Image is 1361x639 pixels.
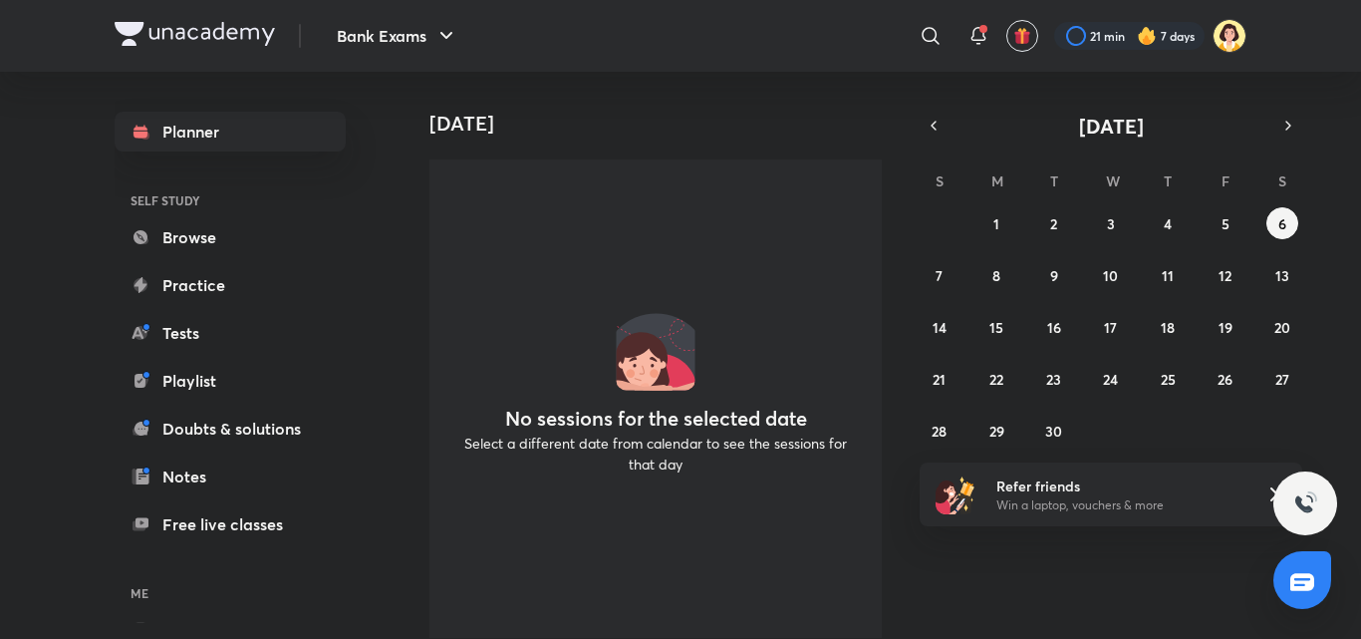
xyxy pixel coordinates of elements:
abbr: Thursday [1164,171,1172,190]
button: September 25, 2025 [1152,363,1184,395]
button: September 24, 2025 [1095,363,1127,395]
abbr: September 10, 2025 [1103,266,1118,285]
h6: SELF STUDY [115,183,346,217]
abbr: Sunday [936,171,944,190]
a: Tests [115,313,346,353]
abbr: September 19, 2025 [1219,318,1232,337]
a: Playlist [115,361,346,401]
button: September 16, 2025 [1038,311,1070,343]
button: September 5, 2025 [1210,207,1241,239]
abbr: September 24, 2025 [1103,370,1118,389]
abbr: September 25, 2025 [1161,370,1176,389]
button: September 6, 2025 [1266,207,1298,239]
a: Company Logo [115,22,275,51]
button: September 1, 2025 [980,207,1012,239]
a: Free live classes [115,504,346,544]
img: ttu [1293,491,1317,515]
button: [DATE] [948,112,1274,140]
abbr: September 9, 2025 [1050,266,1058,285]
button: September 26, 2025 [1210,363,1241,395]
abbr: September 15, 2025 [989,318,1003,337]
button: September 10, 2025 [1095,259,1127,291]
button: September 30, 2025 [1038,415,1070,447]
a: Notes [115,457,346,496]
h4: No sessions for the selected date [505,407,807,431]
img: kk B [1213,19,1246,53]
img: referral [936,475,975,514]
button: September 21, 2025 [924,363,955,395]
abbr: September 26, 2025 [1218,370,1232,389]
abbr: September 3, 2025 [1107,214,1115,233]
abbr: Monday [991,171,1003,190]
button: Bank Exams [325,16,470,56]
abbr: September 13, 2025 [1275,266,1289,285]
abbr: September 5, 2025 [1222,214,1229,233]
abbr: Friday [1222,171,1229,190]
button: September 27, 2025 [1266,363,1298,395]
abbr: Saturday [1278,171,1286,190]
abbr: September 11, 2025 [1162,266,1174,285]
h6: Refer friends [996,476,1241,496]
button: September 3, 2025 [1095,207,1127,239]
abbr: September 16, 2025 [1047,318,1061,337]
button: September 14, 2025 [924,311,955,343]
abbr: September 21, 2025 [933,370,946,389]
abbr: September 30, 2025 [1045,422,1062,441]
h6: ME [115,576,346,610]
abbr: September 2, 2025 [1050,214,1057,233]
button: avatar [1006,20,1038,52]
button: September 15, 2025 [980,311,1012,343]
abbr: September 28, 2025 [932,422,947,441]
button: September 4, 2025 [1152,207,1184,239]
abbr: September 1, 2025 [993,214,999,233]
img: avatar [1013,27,1031,45]
button: September 28, 2025 [924,415,955,447]
abbr: September 22, 2025 [989,370,1003,389]
h4: [DATE] [429,112,898,136]
button: September 29, 2025 [980,415,1012,447]
a: Planner [115,112,346,152]
span: [DATE] [1079,113,1144,140]
abbr: September 20, 2025 [1274,318,1290,337]
button: September 22, 2025 [980,363,1012,395]
a: Doubts & solutions [115,409,346,449]
button: September 9, 2025 [1038,259,1070,291]
button: September 18, 2025 [1152,311,1184,343]
abbr: September 18, 2025 [1161,318,1175,337]
img: Company Logo [115,22,275,46]
abbr: September 12, 2025 [1219,266,1231,285]
p: Select a different date from calendar to see the sessions for that day [453,433,858,475]
abbr: September 7, 2025 [936,266,943,285]
button: September 12, 2025 [1210,259,1241,291]
abbr: September 4, 2025 [1164,214,1172,233]
button: September 11, 2025 [1152,259,1184,291]
button: September 20, 2025 [1266,311,1298,343]
abbr: September 29, 2025 [989,422,1004,441]
abbr: September 17, 2025 [1104,318,1117,337]
img: No events [616,311,695,391]
abbr: Wednesday [1106,171,1120,190]
abbr: September 8, 2025 [992,266,1000,285]
button: September 23, 2025 [1038,363,1070,395]
a: Practice [115,265,346,305]
abbr: September 27, 2025 [1275,370,1289,389]
button: September 7, 2025 [924,259,955,291]
button: September 17, 2025 [1095,311,1127,343]
img: streak [1137,26,1157,46]
abbr: Tuesday [1050,171,1058,190]
a: Browse [115,217,346,257]
abbr: September 14, 2025 [933,318,947,337]
abbr: September 6, 2025 [1278,214,1286,233]
button: September 2, 2025 [1038,207,1070,239]
button: September 8, 2025 [980,259,1012,291]
p: Win a laptop, vouchers & more [996,496,1241,514]
button: September 13, 2025 [1266,259,1298,291]
abbr: September 23, 2025 [1046,370,1061,389]
button: September 19, 2025 [1210,311,1241,343]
